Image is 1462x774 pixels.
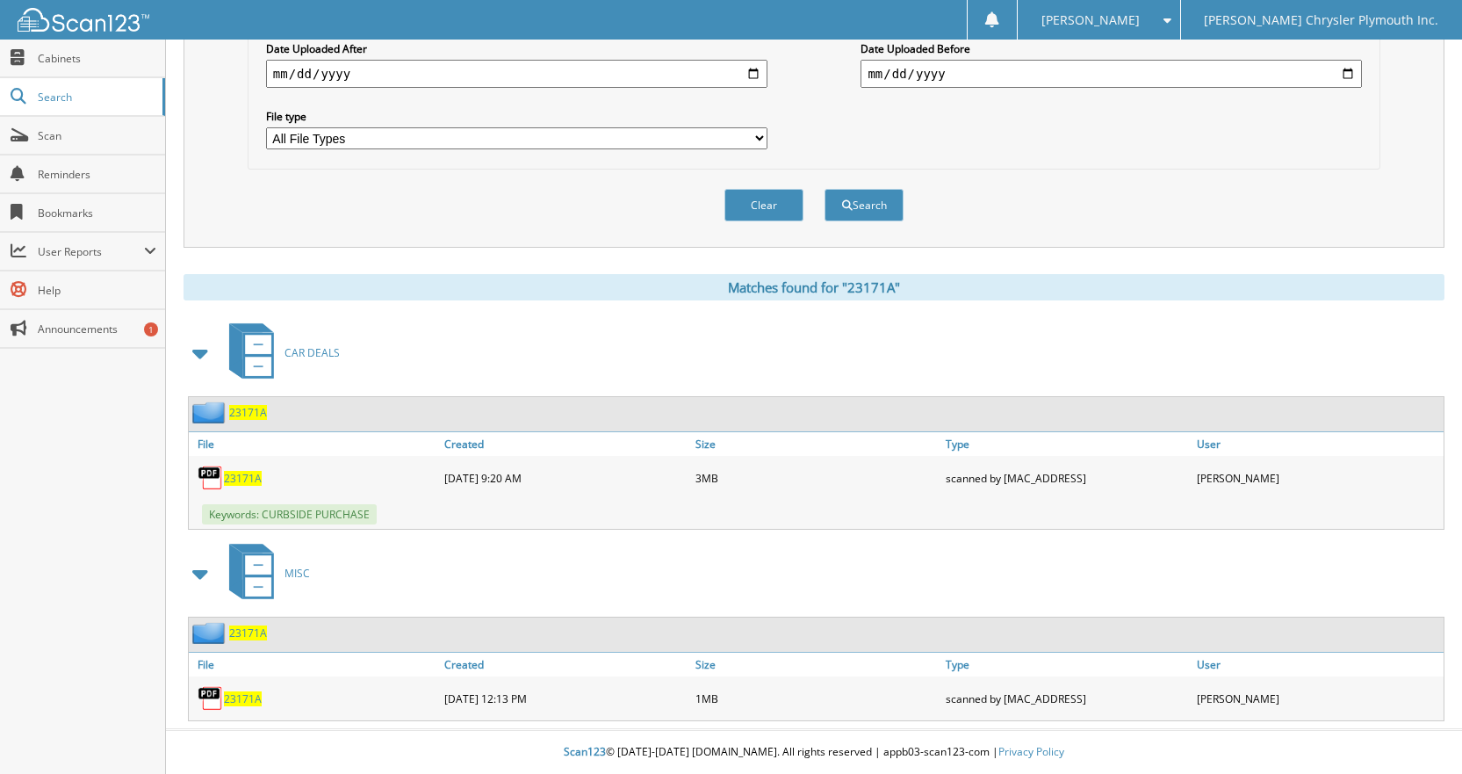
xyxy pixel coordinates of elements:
[189,653,440,676] a: File
[1192,653,1444,676] a: User
[38,322,156,336] span: Announcements
[691,681,942,716] div: 1MB
[941,653,1192,676] a: Type
[38,51,156,66] span: Cabinets
[266,60,767,88] input: start
[1192,460,1444,496] div: [PERSON_NAME]
[229,626,267,640] a: 23171A
[219,539,310,608] a: MISC
[38,90,154,105] span: Search
[266,41,767,56] label: Date Uploaded After
[198,465,224,491] img: PDF.png
[998,744,1064,759] a: Privacy Policy
[440,681,691,716] div: [DATE] 12:13 PM
[38,128,156,143] span: Scan
[189,432,440,456] a: File
[284,566,310,581] span: MISC
[219,318,340,387] a: CAR DEALS
[184,274,1444,300] div: Matches found for "23171A"
[691,653,942,676] a: Size
[166,731,1462,774] div: © [DATE]-[DATE] [DOMAIN_NAME]. All rights reserved | appb03-scan123-com |
[38,206,156,221] span: Bookmarks
[1192,681,1444,716] div: [PERSON_NAME]
[284,345,340,360] span: CAR DEALS
[941,432,1192,456] a: Type
[691,460,942,496] div: 3MB
[224,691,262,706] a: 23171A
[440,653,691,676] a: Created
[1192,432,1444,456] a: User
[192,401,229,423] img: folder2.png
[198,685,224,712] img: PDF.png
[144,322,158,336] div: 1
[38,283,156,298] span: Help
[691,432,942,456] a: Size
[38,167,156,182] span: Reminders
[38,244,144,259] span: User Reports
[18,8,149,32] img: scan123-logo-white.svg
[224,471,262,486] a: 23171A
[1204,15,1438,25] span: [PERSON_NAME] Chrysler Plymouth Inc.
[825,189,904,221] button: Search
[440,460,691,496] div: [DATE] 9:20 AM
[941,681,1192,716] div: scanned by [MAC_ADDRESS]
[192,622,229,644] img: folder2.png
[202,504,377,524] span: Keywords: CURBSIDE PURCHASE
[724,189,803,221] button: Clear
[861,41,1362,56] label: Date Uploaded Before
[564,744,606,759] span: Scan123
[229,405,267,420] a: 23171A
[266,109,767,124] label: File type
[941,460,1192,496] div: scanned by [MAC_ADDRESS]
[440,432,691,456] a: Created
[1041,15,1140,25] span: [PERSON_NAME]
[861,60,1362,88] input: end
